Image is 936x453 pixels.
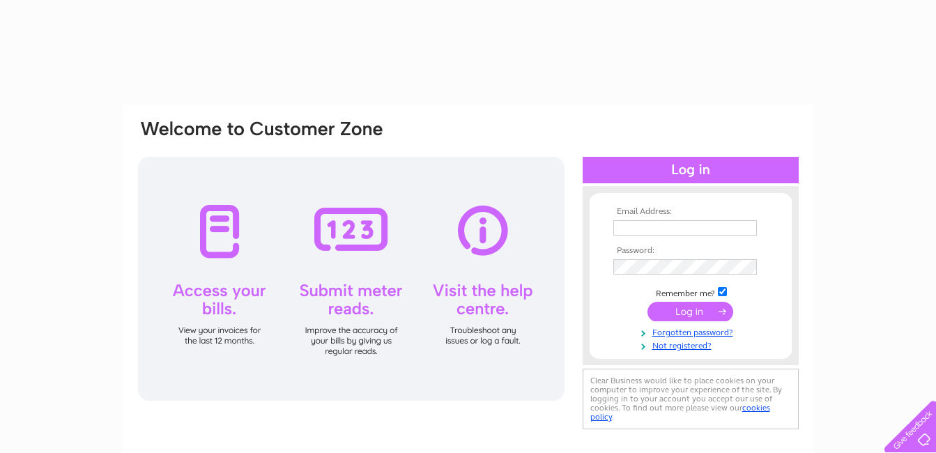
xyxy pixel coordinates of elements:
[647,302,733,321] input: Submit
[610,207,772,217] th: Email Address:
[610,285,772,299] td: Remember me?
[613,338,772,351] a: Not registered?
[590,403,770,422] a: cookies policy
[613,325,772,338] a: Forgotten password?
[583,369,799,429] div: Clear Business would like to place cookies on your computer to improve your experience of the sit...
[610,246,772,256] th: Password:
